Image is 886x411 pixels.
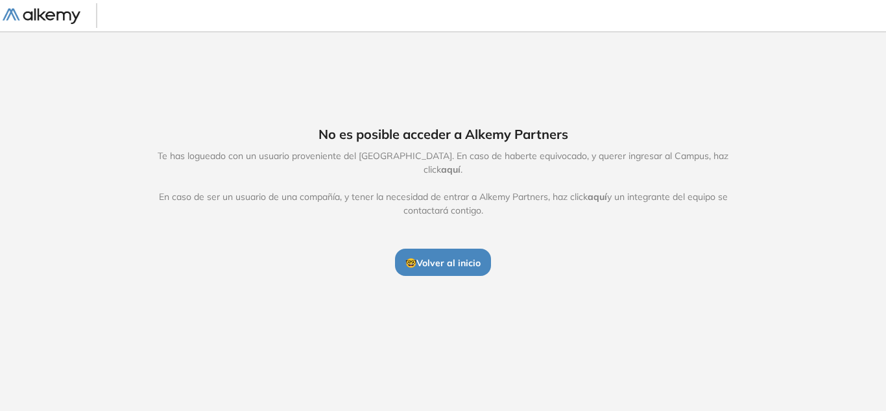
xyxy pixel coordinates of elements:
img: Logo [3,8,80,25]
span: 🤓 Volver al inicio [405,257,481,269]
span: aquí [441,164,461,175]
span: Te has logueado con un usuario proveniente del [GEOGRAPHIC_DATA]. En caso de haberte equivocado, ... [144,149,742,218]
span: No es posible acceder a Alkemy Partners [318,125,568,144]
button: 🤓Volver al inicio [395,249,491,276]
span: aquí [588,191,607,203]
